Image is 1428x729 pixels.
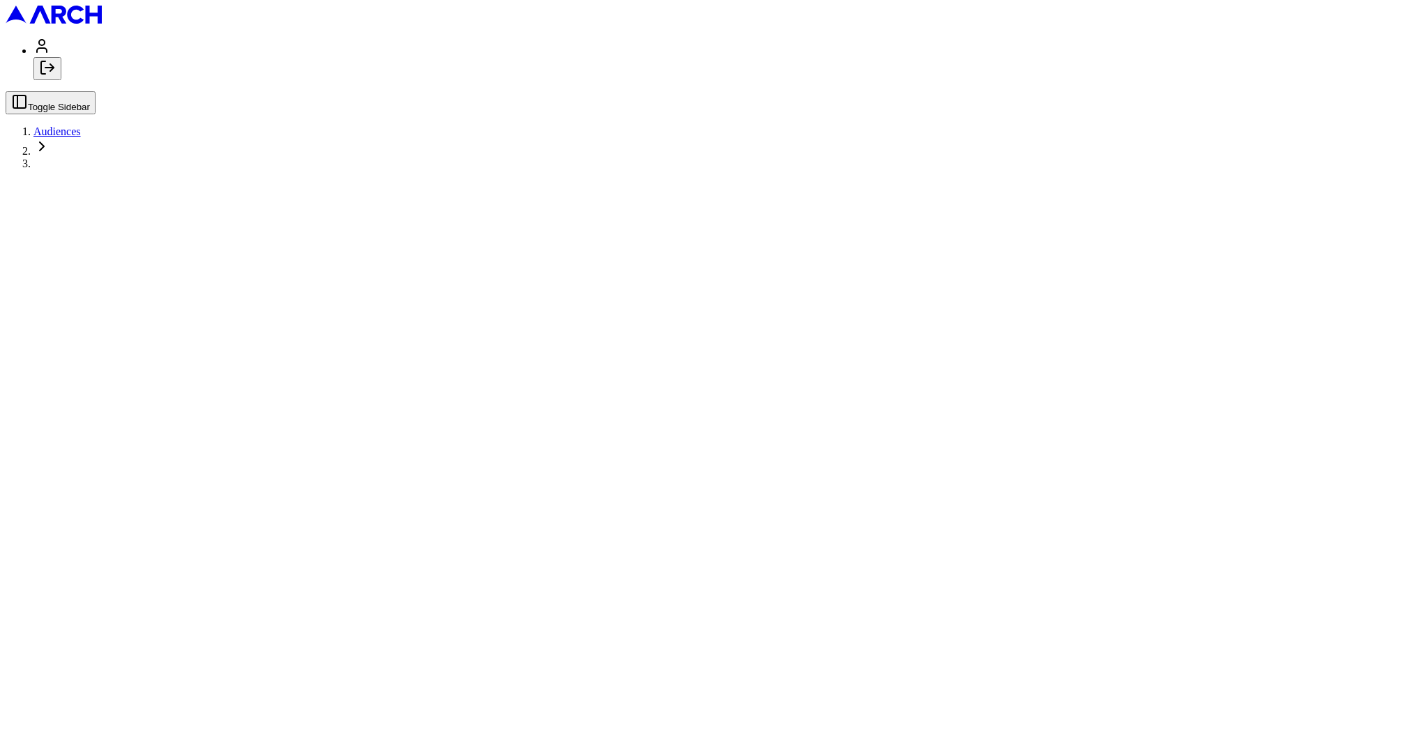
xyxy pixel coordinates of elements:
button: Log out [33,57,61,80]
nav: breadcrumb [6,125,1422,158]
button: Toggle Sidebar [6,91,96,114]
a: Audiences [33,125,81,137]
span: Toggle Sidebar [28,102,90,112]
